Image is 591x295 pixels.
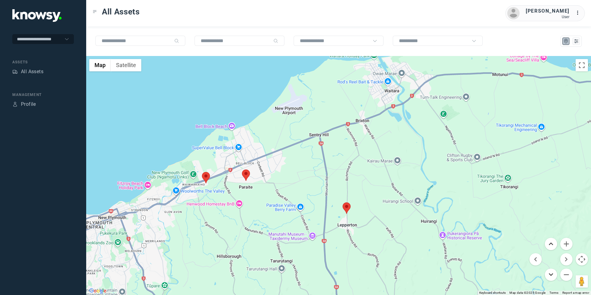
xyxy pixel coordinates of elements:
div: : [576,9,583,17]
button: Show street map [89,59,111,71]
button: Keyboard shortcuts [479,291,506,295]
span: All Assets [102,6,140,17]
div: List [573,38,579,44]
button: Move up [545,238,557,250]
button: Map camera controls [576,253,588,265]
div: Toggle Menu [93,10,97,14]
button: Drag Pegman onto the map to open Street View [576,275,588,288]
a: AssetsAll Assets [12,68,43,75]
div: Management [12,92,74,98]
img: Google [88,287,108,295]
a: Terms [549,291,559,294]
button: Zoom in [560,238,573,250]
div: Map [563,38,569,44]
div: Search [273,38,278,43]
a: Open this area in Google Maps (opens a new window) [88,287,108,295]
a: Report a map error [562,291,589,294]
button: Show satellite imagery [111,59,141,71]
div: User [526,15,569,19]
div: Assets [12,59,74,65]
div: Search [174,38,179,43]
a: ProfileProfile [12,101,36,108]
div: Profile [21,101,36,108]
button: Zoom out [560,269,573,281]
tspan: ... [576,10,582,15]
img: Application Logo [12,9,62,22]
button: Toggle fullscreen view [576,59,588,71]
div: Assets [12,69,18,74]
button: Move left [529,253,542,265]
button: Move right [560,253,573,265]
div: : [576,9,583,18]
button: Move down [545,269,557,281]
div: All Assets [21,68,43,75]
div: [PERSON_NAME] [526,7,569,15]
img: avatar.png [507,7,520,19]
div: Profile [12,102,18,107]
span: Map data ©2025 Google [509,291,545,294]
